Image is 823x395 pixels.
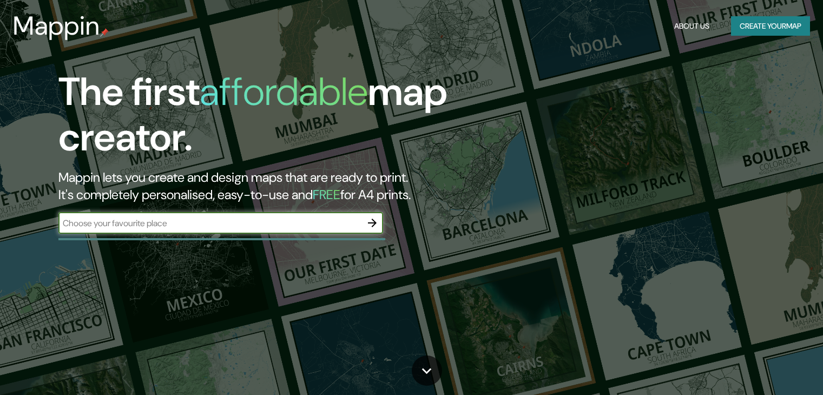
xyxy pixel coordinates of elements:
input: Choose your favourite place [58,217,361,229]
button: About Us [670,16,714,36]
h5: FREE [313,186,340,203]
h3: Mappin [13,11,100,41]
h1: affordable [200,67,368,117]
h2: Mappin lets you create and design maps that are ready to print. It's completely personalised, eas... [58,169,470,203]
h1: The first map creator. [58,69,470,169]
button: Create yourmap [731,16,810,36]
img: mappin-pin [100,28,109,37]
